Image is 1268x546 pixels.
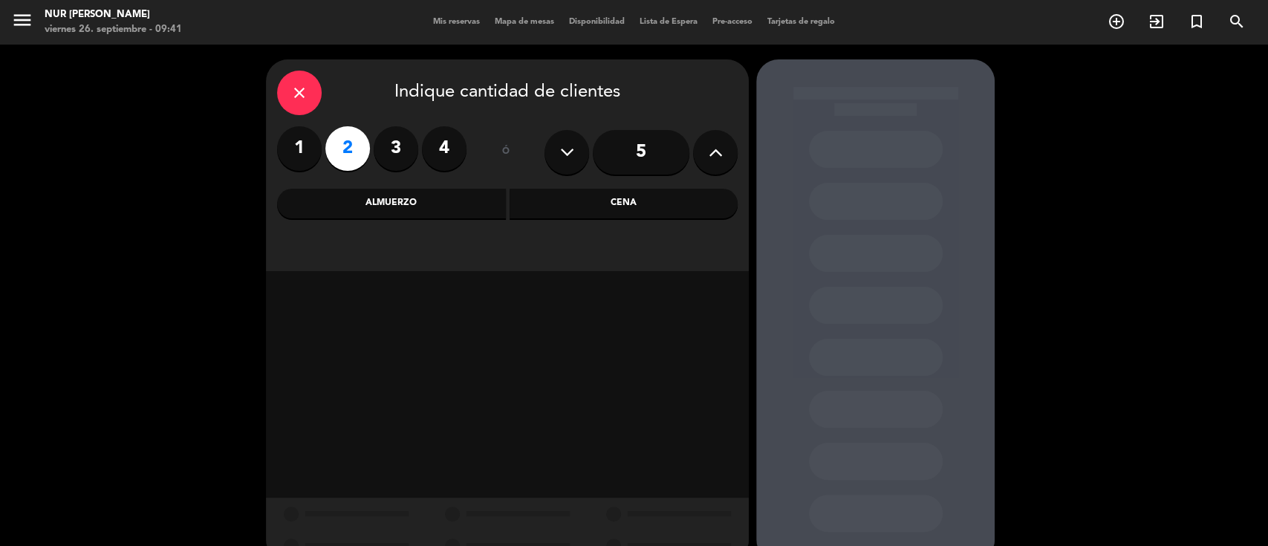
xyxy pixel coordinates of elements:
span: Lista de Espera [632,18,705,26]
i: close [290,84,308,102]
label: 4 [422,126,466,171]
span: Tarjetas de regalo [760,18,842,26]
i: search [1228,13,1246,30]
div: Cena [510,189,738,218]
i: turned_in_not [1188,13,1206,30]
i: exit_to_app [1148,13,1165,30]
i: menu [11,9,33,31]
span: Disponibilidad [562,18,632,26]
span: Mis reservas [426,18,487,26]
label: 1 [277,126,322,171]
span: Pre-acceso [705,18,760,26]
div: Almuerzo [277,189,506,218]
button: menu [11,9,33,36]
label: 3 [374,126,418,171]
div: viernes 26. septiembre - 09:41 [45,22,182,37]
label: 2 [325,126,370,171]
div: ó [481,126,530,178]
span: Mapa de mesas [487,18,562,26]
div: NUR [PERSON_NAME] [45,7,182,22]
i: add_circle_outline [1108,13,1125,30]
div: Indique cantidad de clientes [277,71,738,115]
